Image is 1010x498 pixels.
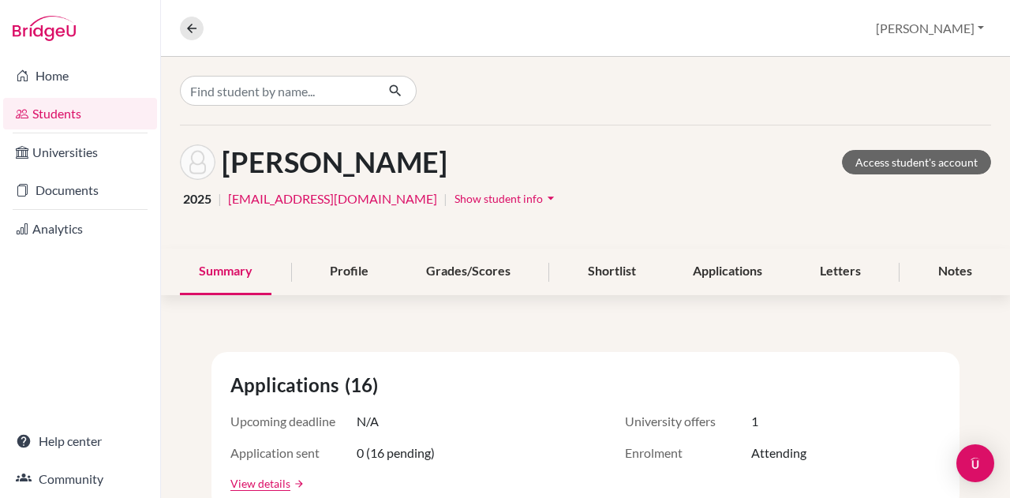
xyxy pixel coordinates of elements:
[3,98,157,129] a: Students
[3,463,157,495] a: Community
[180,249,271,295] div: Summary
[956,444,994,482] div: Open Intercom Messenger
[454,186,559,211] button: Show student infoarrow_drop_down
[919,249,991,295] div: Notes
[569,249,655,295] div: Shortlist
[3,425,157,457] a: Help center
[454,192,543,205] span: Show student info
[180,76,376,106] input: Find student by name...
[311,249,387,295] div: Profile
[290,478,305,489] a: arrow_forward
[357,444,435,462] span: 0 (16 pending)
[228,189,437,208] a: [EMAIL_ADDRESS][DOMAIN_NAME]
[674,249,781,295] div: Applications
[3,174,157,206] a: Documents
[751,412,758,431] span: 1
[801,249,880,295] div: Letters
[357,412,379,431] span: N/A
[625,412,751,431] span: University offers
[3,137,157,168] a: Universities
[183,189,211,208] span: 2025
[218,189,222,208] span: |
[751,444,806,462] span: Attending
[222,145,447,179] h1: [PERSON_NAME]
[869,13,991,43] button: [PERSON_NAME]
[230,444,357,462] span: Application sent
[625,444,751,462] span: Enrolment
[3,213,157,245] a: Analytics
[13,16,76,41] img: Bridge-U
[842,150,991,174] a: Access student's account
[230,371,345,399] span: Applications
[543,190,559,206] i: arrow_drop_down
[180,144,215,180] img: Ágnes Zdeborsky-Vadász's avatar
[230,475,290,492] a: View details
[443,189,447,208] span: |
[345,371,384,399] span: (16)
[3,60,157,92] a: Home
[407,249,529,295] div: Grades/Scores
[230,412,357,431] span: Upcoming deadline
